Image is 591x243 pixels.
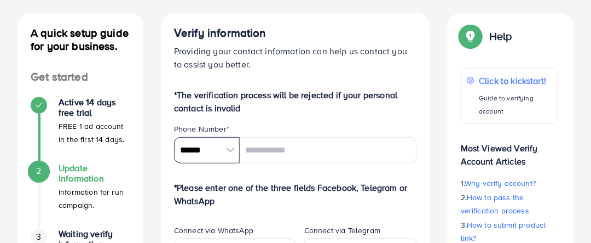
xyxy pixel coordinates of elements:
p: Information for run campaign. [59,185,130,212]
p: 1. [461,177,558,190]
img: Popup guide [461,26,480,46]
p: Help [489,30,512,43]
label: Connect via WhatsApp [174,225,253,236]
iframe: Chat [544,194,583,235]
li: Active 14 days free trial [18,97,143,163]
label: Connect via Telegram [304,225,380,236]
h4: Update Information [59,163,130,184]
li: Update Information [18,163,143,229]
p: FREE 1 ad account in the first 14 days. [59,120,130,146]
h4: Verify information [174,26,417,40]
h4: Get started [18,70,143,84]
span: 2 [36,165,41,177]
p: Guide to verifying account [479,92,552,118]
span: 3 [36,230,41,243]
p: 2. [461,191,558,217]
span: Why verify account? [465,178,536,189]
p: *Please enter one of the three fields Facebook, Telegram or WhatsApp [174,181,417,207]
p: Most Viewed Verify Account Articles [461,133,558,168]
h4: A quick setup guide for your business. [18,26,143,53]
p: Click to kickstart! [479,74,552,87]
label: Phone Number [174,123,229,134]
p: Providing your contact information can help us contact you to assist you better. [174,44,417,71]
h4: Active 14 days free trial [59,97,130,118]
p: *The verification process will be rejected if your personal contact is invalid [174,88,417,115]
span: How to pass the verification process [461,192,529,216]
